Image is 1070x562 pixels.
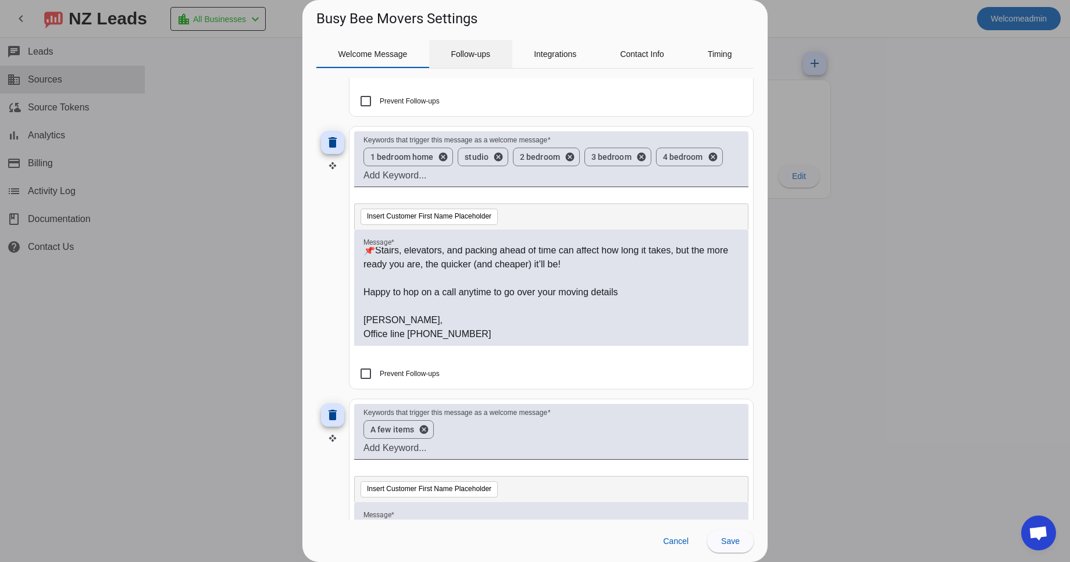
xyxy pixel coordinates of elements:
span: A few items [370,424,414,435]
p: Happy to hop on a call anytime to go over your moving details [363,285,739,299]
mat-icon: delete [326,408,340,422]
label: Prevent Follow-ups [377,95,440,107]
span: Follow-ups [451,50,490,58]
button: 'remove ' + word [560,152,580,162]
span: Contact Info [620,50,664,58]
label: Prevent Follow-ups [377,368,440,380]
button: 'remove ' + word [414,424,434,435]
button: 'remove ' + word [703,152,723,162]
span: 2 bedroom [520,151,560,163]
span: 1 bedroom home [370,151,433,163]
span: 3 bedroom [591,151,632,163]
button: Insert Customer First Name Placeholder [361,209,498,225]
h1: Busy Bee Movers Settings [316,9,477,28]
mat-chip-grid: Enter keywords [363,418,739,441]
p: Office line [PHONE_NUMBER] [363,327,739,341]
button: Save [707,529,754,553]
mat-label: Keywords that trigger this message as a welcome message [363,409,547,417]
span: Integrations [534,50,576,58]
p: 📌Stairs, elevators, and packing ahead of time can affect how long it takes, but the more ready yo... [363,244,739,271]
button: Insert Customer First Name Placeholder [361,481,498,497]
span: Cancel [663,536,689,546]
button: 'remove ' + word [433,152,453,162]
p: [PERSON_NAME], [363,313,739,327]
mat-label: Keywords that trigger this message as a welcome message [363,137,547,144]
span: studio [465,151,488,163]
p: Hi ! 🐝 [363,520,739,534]
span: Save [721,536,740,546]
button: 'remove ' + word [488,152,508,162]
span: Welcome Message [338,50,408,58]
mat-icon: delete [326,135,340,149]
input: Add Keyword... [363,169,739,182]
mat-chip-grid: Enter keywords [363,145,739,169]
input: Add Keyword... [363,441,739,455]
span: 4 bedroom [663,151,703,163]
button: Cancel [654,529,698,553]
div: Open chat [1021,516,1056,550]
button: 'remove ' + word [632,152,651,162]
span: Timing [708,50,732,58]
